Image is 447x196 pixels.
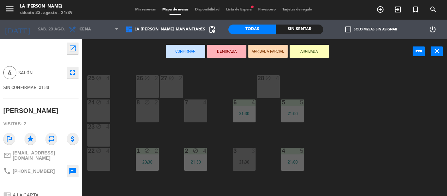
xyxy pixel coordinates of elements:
[208,26,216,33] span: pending_actions
[228,25,276,34] div: Todas
[69,167,77,175] i: sms
[96,124,101,129] i: block
[155,99,159,105] div: 2
[136,99,137,105] div: 8
[279,8,315,11] span: Tarjetas de regalo
[144,99,150,105] i: block
[193,148,198,153] i: block
[39,85,49,90] span: 21:30
[3,85,37,90] span: SIN CONFIRMAR
[252,99,256,105] div: 4
[144,75,150,81] i: block
[67,43,79,54] button: open_in_new
[134,27,205,32] span: La [PERSON_NAME] Manantiales
[431,46,443,56] button: close
[281,111,304,116] div: 21:00
[67,133,79,145] i: attach_money
[3,150,79,161] a: mail_outline[EMAIL_ADDRESS][DOMAIN_NAME]
[184,160,207,164] div: 21:30
[179,75,183,81] div: 2
[69,69,77,77] i: fullscreen
[20,3,73,10] div: LA [PERSON_NAME]
[169,75,174,81] i: block
[106,99,110,105] div: 4
[106,124,110,130] div: 4
[233,160,256,164] div: 21:30
[429,6,437,13] i: search
[159,8,192,11] span: Mapa de mesas
[413,46,425,56] button: power_input
[155,148,159,154] div: 2
[3,118,79,130] div: Visitas: 2
[3,133,15,145] i: outlined_flag
[96,75,101,81] i: block
[300,99,304,105] div: 5
[136,148,137,154] div: 1
[25,133,36,145] i: star
[223,8,255,11] span: Lista de Espera
[429,26,437,33] i: power_settings_new
[13,169,55,174] span: [PHONE_NUMBER]
[255,8,279,11] span: Pre-acceso
[250,5,254,9] span: fiber_manual_record
[412,6,420,13] i: turned_in_not
[433,47,441,55] i: close
[3,167,11,175] i: phone
[132,8,159,11] span: Mis reservas
[3,66,16,79] span: 4
[248,45,288,58] button: ARRIBADA PARCIAL
[96,99,101,105] i: block
[345,27,397,32] label: Solo mesas sin asignar
[13,150,79,161] span: [EMAIL_ADDRESS][DOMAIN_NAME]
[376,6,384,13] i: add_circle_outline
[67,165,79,177] button: sms
[106,148,110,154] div: 4
[144,148,150,153] i: block
[233,99,234,105] div: 6
[281,160,304,164] div: 21:00
[233,111,256,116] div: 21:30
[233,148,234,154] div: 3
[45,133,57,145] i: repeat
[20,10,73,16] div: sábado 23. agosto - 21:39
[155,75,159,81] div: 2
[3,151,11,159] i: mail_outline
[192,8,223,11] span: Disponibilidad
[415,47,423,55] i: power_input
[18,69,63,77] span: Salón
[136,75,137,81] div: 26
[56,26,64,33] i: arrow_drop_down
[345,27,351,32] span: check_box_outline_blank
[290,45,329,58] button: ARRIBADA
[136,160,159,164] div: 20:30
[252,148,256,154] div: 3
[166,45,205,58] button: Confirmar
[67,67,79,79] button: fullscreen
[5,4,15,16] button: menu
[276,25,323,34] div: Sin sentar
[5,4,15,14] i: menu
[80,27,91,32] span: Cena
[207,45,246,58] button: DEMORADA
[69,45,77,52] i: open_in_new
[276,75,280,81] div: 4
[106,75,110,81] div: 4
[203,99,207,105] div: 4
[300,148,304,154] div: 5
[3,105,58,116] div: [PERSON_NAME]
[258,75,258,81] div: 28
[203,148,207,154] div: 4
[265,75,271,81] i: block
[96,148,101,153] i: block
[394,6,402,13] i: exit_to_app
